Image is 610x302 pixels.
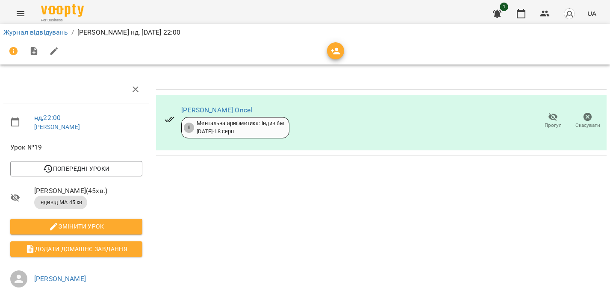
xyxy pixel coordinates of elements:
span: 1 [500,3,508,11]
a: [PERSON_NAME] Oncel [181,106,252,114]
span: For Business [41,18,84,23]
img: Voopty Logo [41,4,84,17]
span: Додати домашнє завдання [17,244,136,254]
button: Прогул [536,109,570,133]
button: Змінити урок [10,219,142,234]
span: індивід МА 45 хв [34,199,87,206]
span: Прогул [545,122,562,129]
li: / [71,27,74,38]
span: Урок №19 [10,142,142,152]
a: [PERSON_NAME] [34,123,80,130]
span: Змінити урок [17,221,136,232]
button: UA [584,6,600,21]
div: Ментальна арифметика: Індив 6м [DATE] - 18 серп [197,120,283,135]
span: Скасувати [575,122,600,129]
button: Menu [10,3,31,24]
button: Скасувати [570,109,605,133]
nav: breadcrumb [3,27,607,38]
a: нд , 22:00 [34,114,61,122]
div: 8 [184,123,194,133]
img: avatar_s.png [563,8,575,20]
span: Попередні уроки [17,164,136,174]
span: [PERSON_NAME] ( 45 хв. ) [34,186,142,196]
button: Попередні уроки [10,161,142,176]
p: [PERSON_NAME] нд, [DATE] 22:00 [77,27,180,38]
button: Додати домашнє завдання [10,241,142,257]
a: [PERSON_NAME] [34,275,86,283]
span: UA [587,9,596,18]
a: Журнал відвідувань [3,28,68,36]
